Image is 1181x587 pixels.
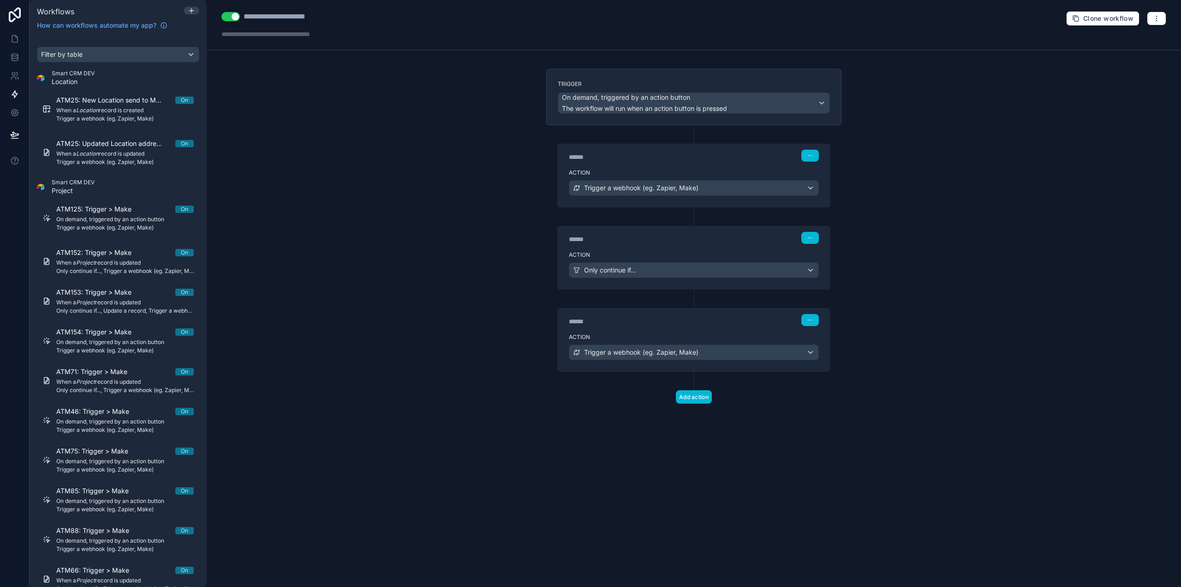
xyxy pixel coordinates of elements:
span: On demand, triggered by an action button [562,93,690,102]
label: Trigger [558,80,830,88]
label: Action [569,251,819,259]
label: Action [569,169,819,176]
span: Only continue if... [584,266,636,275]
span: Trigger a webhook (eg. Zapier, Make) [584,183,698,193]
span: Trigger a webhook (eg. Zapier, Make) [584,348,698,357]
button: Clone workflow [1066,11,1139,26]
button: Add action [676,390,712,404]
button: Only continue if... [569,262,819,278]
button: Trigger a webhook (eg. Zapier, Make) [569,180,819,196]
span: The workflow will run when an action button is pressed [562,104,727,112]
span: Clone workflow [1083,14,1133,23]
span: How can workflows automate my app? [37,21,156,30]
a: How can workflows automate my app? [33,21,171,30]
span: Workflows [37,7,74,16]
button: Trigger a webhook (eg. Zapier, Make) [569,345,819,360]
label: Action [569,333,819,341]
button: On demand, triggered by an action buttonThe workflow will run when an action button is pressed [558,92,830,114]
